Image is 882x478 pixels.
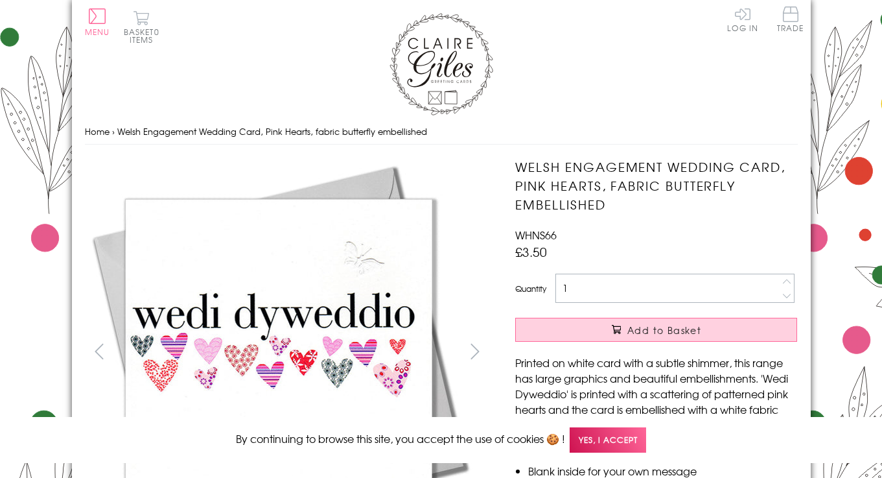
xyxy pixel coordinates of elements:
[515,227,557,243] span: WHNS66
[570,427,646,453] span: Yes, I accept
[515,158,797,213] h1: Welsh Engagement Wedding Card, Pink Hearts, fabric butterfly embellished
[85,337,114,366] button: prev
[727,6,758,32] a: Log In
[777,6,804,34] a: Trade
[112,125,115,137] span: ›
[515,318,797,342] button: Add to Basket
[85,125,110,137] a: Home
[515,283,546,294] label: Quantity
[117,125,427,137] span: Welsh Engagement Wedding Card, Pink Hearts, fabric butterfly embellished
[85,8,110,36] button: Menu
[85,119,798,145] nav: breadcrumbs
[389,13,493,115] img: Claire Giles Greetings Cards
[460,337,489,366] button: next
[124,10,159,43] button: Basket0 items
[777,6,804,32] span: Trade
[85,26,110,38] span: Menu
[130,26,159,45] span: 0 items
[515,243,547,261] span: £3.50
[515,355,797,433] p: Printed on white card with a subtle shimmer, this range has large graphics and beautiful embellis...
[627,324,701,337] span: Add to Basket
